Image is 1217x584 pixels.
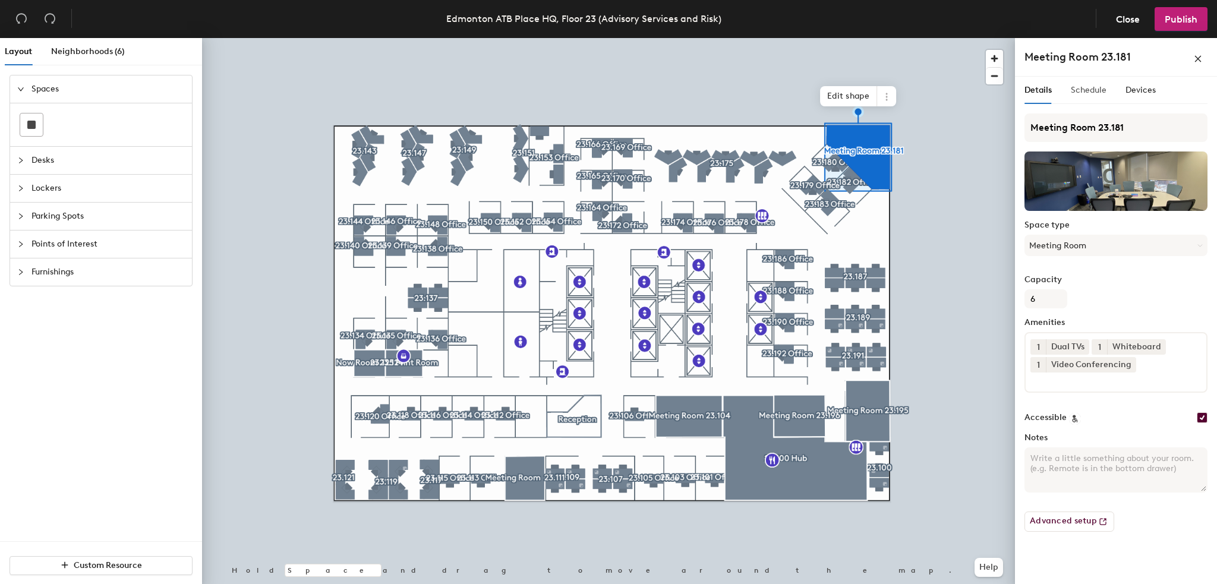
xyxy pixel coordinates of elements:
span: 1 [1098,341,1101,353]
h4: Meeting Room 23.181 [1024,49,1131,65]
span: Lockers [31,175,185,202]
button: Advanced setup [1024,512,1114,532]
button: Custom Resource [10,556,193,575]
span: undo [15,12,27,24]
span: Schedule [1071,85,1106,95]
label: Capacity [1024,275,1207,285]
label: Space type [1024,220,1207,230]
span: collapsed [17,157,24,164]
label: Amenities [1024,318,1207,327]
span: 1 [1037,359,1040,371]
span: Layout [5,46,32,56]
span: Neighborhoods (6) [51,46,125,56]
button: Close [1106,7,1150,31]
span: Parking Spots [31,203,185,230]
span: Spaces [31,75,185,103]
div: Whiteboard [1107,339,1166,355]
button: 1 [1030,339,1046,355]
div: Video Conferencing [1046,357,1136,373]
span: Details [1024,85,1052,95]
button: Meeting Room [1024,235,1207,256]
span: collapsed [17,213,24,220]
span: Custom Resource [74,560,142,570]
span: collapsed [17,185,24,192]
span: Points of Interest [31,231,185,258]
span: Desks [31,147,185,174]
span: 1 [1037,341,1040,353]
button: Undo (⌘ + Z) [10,7,33,31]
button: Publish [1155,7,1207,31]
span: collapsed [17,241,24,248]
span: Edit shape [820,86,877,106]
span: Devices [1125,85,1156,95]
span: Close [1116,14,1140,25]
img: The space named Meeting Room 23.181 [1024,151,1207,211]
span: close [1194,55,1202,63]
span: Publish [1165,14,1197,25]
label: Accessible [1024,413,1067,422]
button: Redo (⌘ + ⇧ + Z) [38,7,62,31]
div: Dual TVs [1046,339,1089,355]
button: Help [975,558,1003,577]
button: 1 [1030,357,1046,373]
label: Notes [1024,433,1207,443]
div: Edmonton ATB Place HQ, Floor 23 (Advisory Services and Risk) [446,11,721,26]
span: expanded [17,86,24,93]
button: 1 [1092,339,1107,355]
span: collapsed [17,269,24,276]
span: Furnishings [31,258,185,286]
